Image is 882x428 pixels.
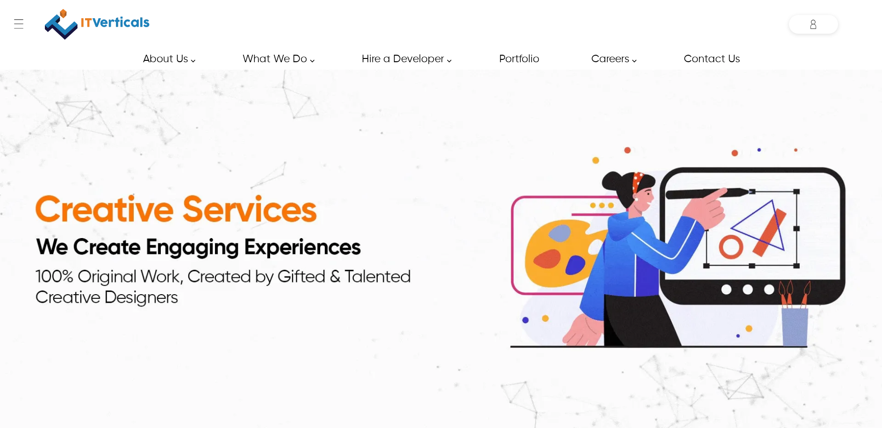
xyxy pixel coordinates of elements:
[673,49,750,70] a: Contact Us
[44,5,151,44] a: IT Verticals Inc
[351,49,457,70] a: Hire a Developer
[581,49,642,70] a: Careers
[488,49,549,70] a: Portfolio
[45,5,150,44] img: IT Verticals Inc
[232,49,320,70] a: What We Do
[132,49,201,70] a: About Us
